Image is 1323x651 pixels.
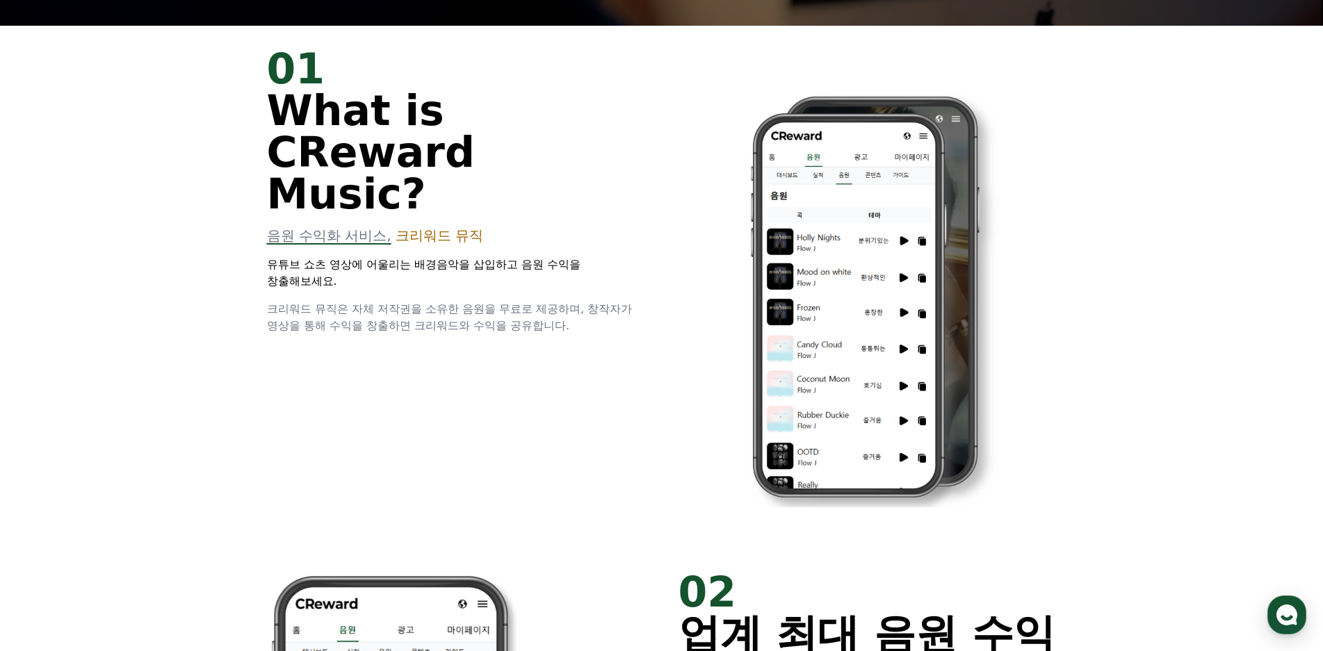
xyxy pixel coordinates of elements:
[267,256,645,290] p: 유튜브 쇼츠 영상에 어울리는 배경음악을 삽입하고 음원 수익을 창출해보세요.
[215,461,232,472] span: 설정
[267,48,645,90] div: 01
[679,48,1057,527] img: 2.png
[679,571,1057,613] div: 02
[44,461,52,472] span: 홈
[396,227,483,244] span: 크리워드 뮤직
[4,440,92,475] a: 홈
[179,440,267,475] a: 설정
[267,302,633,332] span: 크리워드 뮤직은 자체 저작권을 소유한 음원을 무료로 제공하며, 창작자가 영상을 통해 수익을 창출하면 크리워드와 수익을 공유합니다.
[92,440,179,475] a: 대화
[267,86,475,218] span: What is CReward Music?
[127,462,144,473] span: 대화
[267,227,391,244] span: 음원 수익화 서비스,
